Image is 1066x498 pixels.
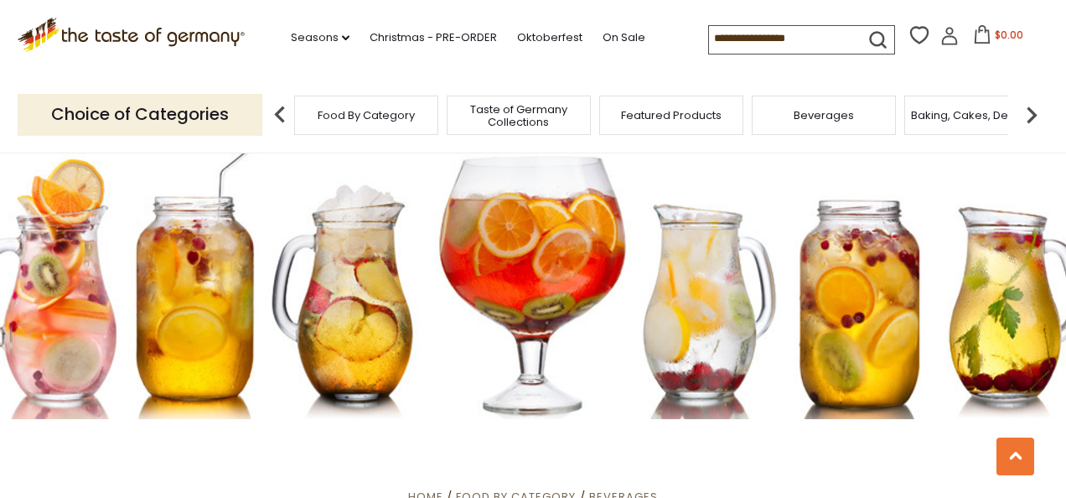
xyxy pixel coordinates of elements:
[962,25,1033,50] button: $0.00
[291,29,349,47] a: Seasons
[621,109,722,122] a: Featured Products
[370,29,497,47] a: Christmas - PRE-ORDER
[263,98,297,132] img: previous arrow
[794,109,854,122] a: Beverages
[18,94,262,135] p: Choice of Categories
[517,29,582,47] a: Oktoberfest
[603,29,645,47] a: On Sale
[995,28,1023,42] span: $0.00
[911,109,1041,122] a: Baking, Cakes, Desserts
[452,103,586,128] a: Taste of Germany Collections
[318,109,415,122] a: Food By Category
[1015,98,1048,132] img: next arrow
